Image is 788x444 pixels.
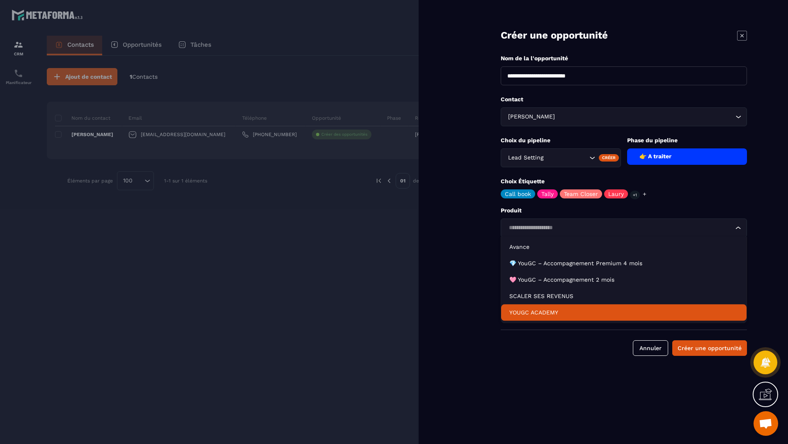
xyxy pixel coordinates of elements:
input: Search for option [545,153,587,162]
p: Nom de la l'opportunité [501,55,747,62]
div: Créer [599,154,619,162]
p: YOUGC ACADEMY [509,308,738,316]
p: Produit [501,207,747,214]
p: Créer une opportunité [501,29,608,42]
button: Annuler [633,340,668,356]
div: Search for option [501,107,747,126]
span: Lead Setting [506,153,545,162]
p: Tally [541,191,554,197]
p: Laury [608,191,624,197]
p: Call book [505,191,531,197]
p: Phase du pipeline [627,137,747,144]
input: Search for option [557,112,733,121]
div: Search for option [501,219,747,237]
p: SCALER SES REVENUS [509,292,738,300]
p: +1 [630,191,640,199]
span: [PERSON_NAME] [506,112,557,121]
button: Créer une opportunité [672,340,747,356]
input: Search for option [506,223,733,232]
div: Ouvrir le chat [754,411,778,436]
p: Team Closer [564,191,598,197]
p: Choix du pipeline [501,137,621,144]
p: Choix Étiquette [501,178,747,185]
p: Avance [509,243,738,251]
p: 🩷 YouGC – Accompagnement 2 mois [509,276,738,284]
p: Contact [501,96,747,103]
p: 💎 YouGC – Accompagnement Premium 4 mois [509,259,738,267]
div: Search for option [501,148,621,167]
